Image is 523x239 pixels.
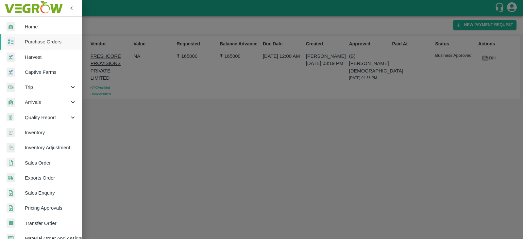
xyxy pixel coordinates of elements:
img: inventory [7,143,15,152]
img: whArrival [7,22,15,32]
span: Transfer Order [25,220,76,227]
span: Harvest [25,54,76,61]
img: whArrival [7,98,15,107]
span: Captive Farms [25,69,76,76]
span: Home [25,23,76,30]
img: sales [7,158,15,167]
img: whInventory [7,128,15,137]
img: delivery [7,83,15,92]
img: qualityReport [7,113,14,121]
span: Quality Report [25,114,69,121]
span: Trip [25,84,69,91]
span: Sales Enquiry [25,189,76,197]
img: harvest [7,52,15,62]
img: sales [7,203,15,213]
img: harvest [7,67,15,77]
img: shipments [7,173,15,183]
img: whTransfer [7,218,15,228]
span: Inventory Adjustment [25,144,76,151]
span: Exports Order [25,174,76,182]
span: Purchase Orders [25,38,76,45]
span: Arrivals [25,99,69,106]
img: sales [7,188,15,198]
span: Pricing Approvals [25,204,76,212]
span: Sales Order [25,159,76,167]
img: reciept [7,37,15,47]
span: Inventory [25,129,76,136]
